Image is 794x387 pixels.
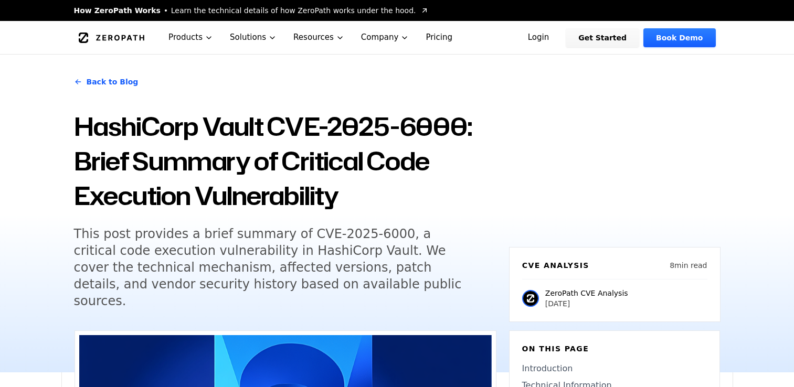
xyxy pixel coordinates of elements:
[171,5,416,16] span: Learn the technical details of how ZeroPath works under the hood.
[670,260,707,271] p: 8 min read
[545,288,628,298] p: ZeroPath CVE Analysis
[221,21,285,54] button: Solutions
[522,260,589,271] h6: CVE Analysis
[515,28,562,47] a: Login
[417,21,461,54] a: Pricing
[74,109,496,213] h1: HashiCorp Vault CVE-2025-6000: Brief Summary of Critical Code Execution Vulnerability
[522,343,707,354] h6: On this page
[353,21,418,54] button: Company
[74,67,139,96] a: Back to Blog
[74,5,161,16] span: How ZeroPath Works
[160,21,221,54] button: Products
[285,21,353,54] button: Resources
[566,28,639,47] a: Get Started
[522,290,539,307] img: ZeroPath CVE Analysis
[522,362,707,375] a: Introduction
[61,21,733,54] nav: Global
[545,298,628,309] p: [DATE]
[643,28,715,47] a: Book Demo
[74,5,429,16] a: How ZeroPath WorksLearn the technical details of how ZeroPath works under the hood.
[74,225,477,309] h5: This post provides a brief summary of CVE-2025-6000, a critical code execution vulnerability in H...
